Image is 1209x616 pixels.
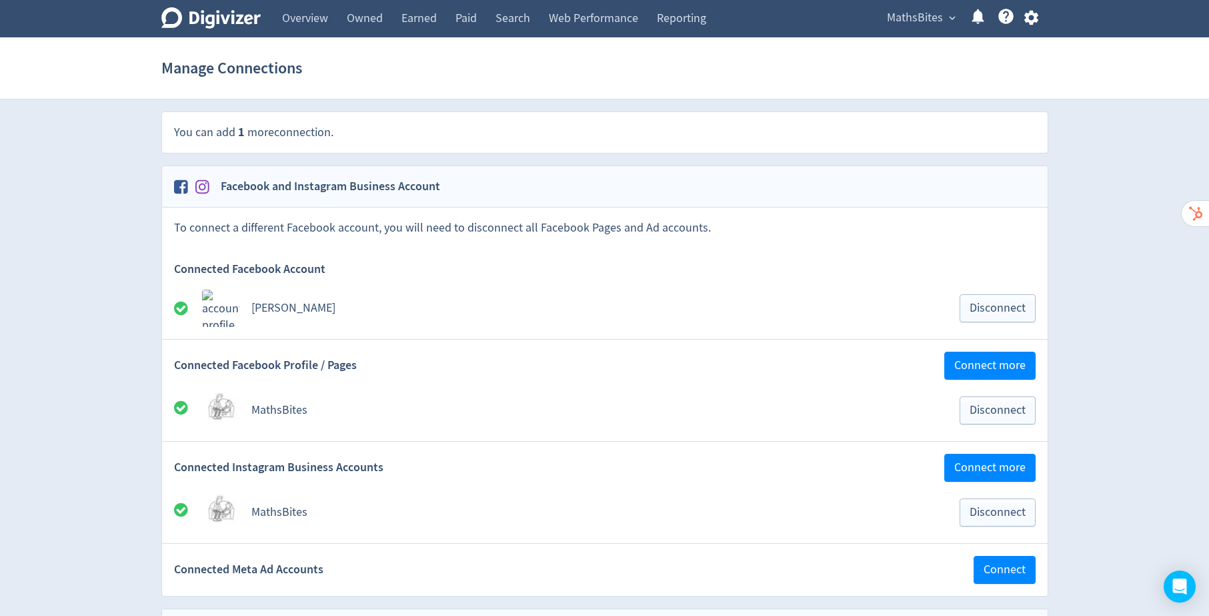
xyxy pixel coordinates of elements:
[954,462,1026,474] span: Connect more
[174,459,383,476] span: Connected Instagram Business Accounts
[251,300,335,316] a: [PERSON_NAME]
[211,178,440,195] h2: Facebook and Instagram Business Account
[161,47,302,89] h1: Manage Connections
[970,302,1026,314] span: Disconnect
[946,12,958,24] span: expand_more
[251,505,307,520] a: MathsBites
[970,507,1026,519] span: Disconnect
[887,7,943,29] span: MathsBites
[944,454,1036,482] button: Connect more
[174,261,325,278] span: Connected Facebook Account
[174,357,357,374] span: Connected Facebook Profile / Pages
[174,400,202,420] div: All good
[960,499,1036,527] button: Disconnect
[251,402,307,418] a: MathsBites
[944,352,1036,380] button: Connect more
[954,360,1026,372] span: Connect more
[238,124,245,140] span: 1
[974,556,1036,584] button: Connect
[1164,571,1196,603] div: Open Intercom Messenger
[960,294,1036,322] button: Disconnect
[202,290,239,327] img: account profile
[984,564,1026,576] span: Connect
[174,125,333,140] span: You can add more connection .
[970,404,1026,416] span: Disconnect
[960,396,1036,424] button: Disconnect
[202,494,239,531] img: Avatar for MathsBites
[162,208,1048,248] div: To connect a different Facebook account, you will need to disconnect all Facebook Pages and Ad ac...
[202,392,239,429] img: Avatar for MathsBites
[174,502,202,523] div: All good
[174,561,323,578] span: Connected Meta Ad Accounts
[882,7,959,29] button: MathsBites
